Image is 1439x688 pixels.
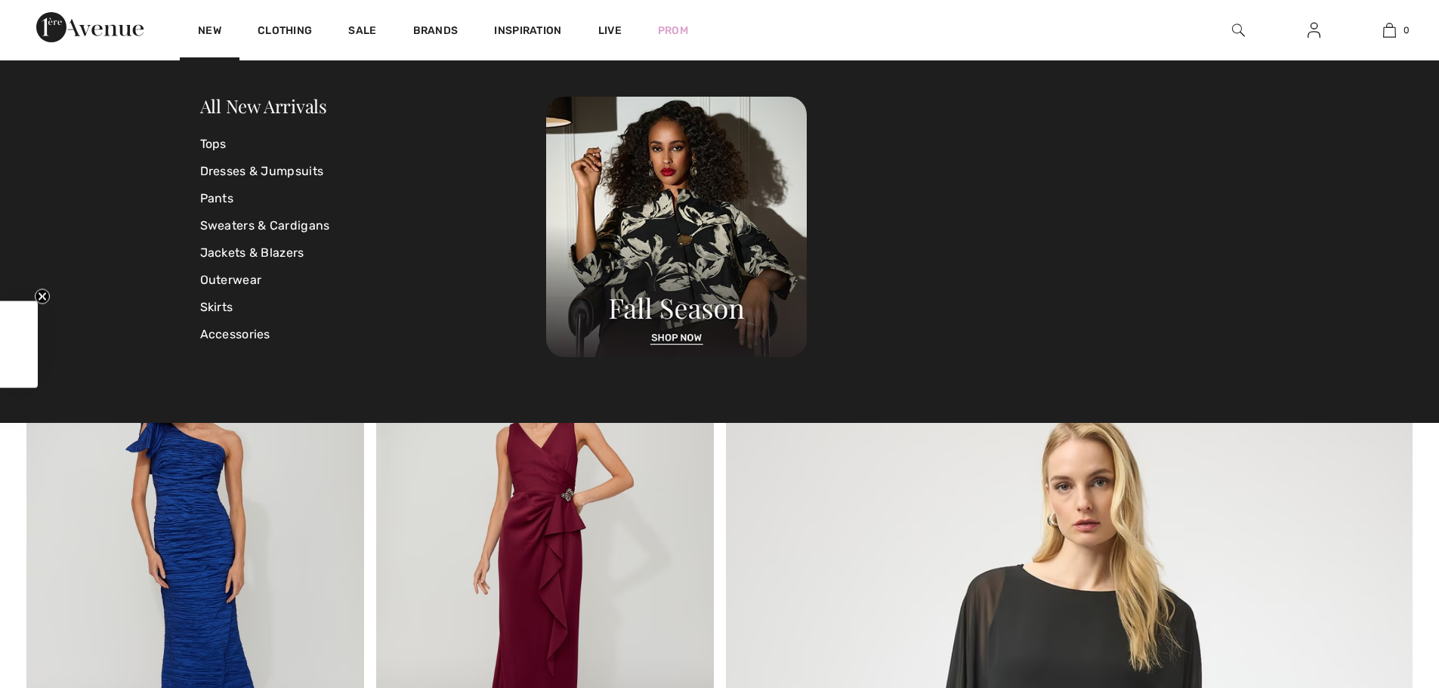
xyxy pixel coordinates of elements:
[658,23,688,39] a: Prom
[598,23,622,39] a: Live
[198,24,221,40] a: New
[200,321,547,348] a: Accessories
[200,158,547,185] a: Dresses & Jumpsuits
[1403,23,1410,37] span: 0
[546,97,807,357] img: 250825120107_a8d8ca038cac6.jpg
[1295,21,1332,40] a: Sign In
[200,185,547,212] a: Pants
[200,267,547,294] a: Outerwear
[35,288,50,304] button: Close teaser
[200,239,547,267] a: Jackets & Blazers
[1383,21,1396,39] img: My Bag
[494,24,561,40] span: Inspiration
[413,24,459,40] a: Brands
[200,131,547,158] a: Tops
[348,24,376,40] a: Sale
[200,294,547,321] a: Skirts
[1352,21,1426,39] a: 0
[36,12,144,42] img: 1ère Avenue
[200,94,327,118] a: All New Arrivals
[258,24,312,40] a: Clothing
[1232,21,1245,39] img: search the website
[1308,21,1320,39] img: My Info
[200,212,547,239] a: Sweaters & Cardigans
